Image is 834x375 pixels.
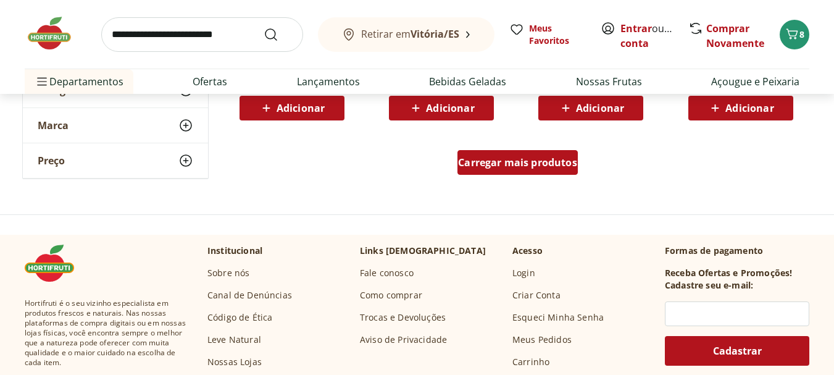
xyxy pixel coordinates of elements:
[360,267,414,279] a: Fale conosco
[512,267,535,279] a: Login
[576,74,642,89] a: Nossas Frutas
[512,356,549,368] a: Carrinho
[711,74,799,89] a: Açougue e Peixaria
[207,289,292,301] a: Canal de Denúncias
[297,74,360,89] a: Lançamentos
[207,267,249,279] a: Sobre nós
[665,279,753,292] h3: Cadastre seu e-mail:
[207,356,262,368] a: Nossas Lojas
[240,96,344,120] button: Adicionar
[35,67,123,96] span: Departamentos
[361,28,459,40] span: Retirar em
[688,96,793,120] button: Adicionar
[277,103,325,113] span: Adicionar
[193,74,227,89] a: Ofertas
[360,245,486,257] p: Links [DEMOGRAPHIC_DATA]
[512,311,604,324] a: Esqueci Minha Senha
[512,289,561,301] a: Criar Conta
[620,22,688,50] a: Criar conta
[512,334,572,346] a: Meus Pedidos
[101,17,303,52] input: search
[25,245,86,282] img: Hortifruti
[360,289,422,301] a: Como comprar
[620,21,675,51] span: ou
[429,74,506,89] a: Bebidas Geladas
[799,28,804,40] span: 8
[458,158,577,167] span: Carregar mais produtos
[457,150,578,180] a: Carregar mais produtos
[389,96,494,120] button: Adicionar
[426,103,474,113] span: Adicionar
[780,20,809,49] button: Carrinho
[725,103,774,113] span: Adicionar
[665,245,809,257] p: Formas de pagamento
[38,154,65,167] span: Preço
[23,143,208,178] button: Preço
[207,311,272,324] a: Código de Ética
[25,298,188,368] span: Hortifruti é o seu vizinho especialista em produtos frescos e naturais. Nas nossas plataformas de...
[512,245,543,257] p: Acesso
[713,346,762,356] span: Cadastrar
[411,27,459,41] b: Vitória/ES
[35,67,49,96] button: Menu
[665,336,809,366] button: Cadastrar
[665,267,792,279] h3: Receba Ofertas e Promoções!
[538,96,643,120] button: Adicionar
[706,22,764,50] a: Comprar Novamente
[620,22,652,35] a: Entrar
[529,22,586,47] span: Meus Favoritos
[264,27,293,42] button: Submit Search
[23,108,208,143] button: Marca
[576,103,624,113] span: Adicionar
[360,334,447,346] a: Aviso de Privacidade
[25,15,86,52] img: Hortifruti
[360,311,446,324] a: Trocas e Devoluções
[207,245,262,257] p: Institucional
[509,22,586,47] a: Meus Favoritos
[38,119,69,132] span: Marca
[207,334,261,346] a: Leve Natural
[318,17,494,52] button: Retirar emVitória/ES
